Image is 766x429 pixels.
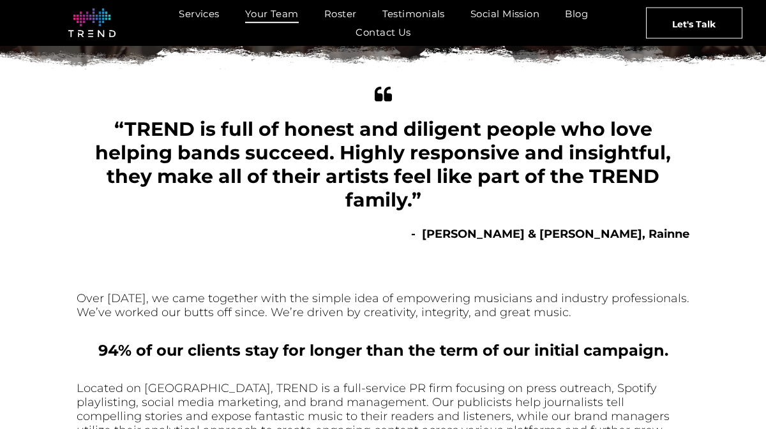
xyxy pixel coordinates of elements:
a: Social Mission [458,4,552,23]
a: Contact Us [343,23,424,41]
b: 94% of our clients stay for longer than the term of our initial campaign. [98,341,668,360]
font: Over [DATE], we came together with the simple idea of empowering musicians and industry professio... [77,291,689,319]
b: - [PERSON_NAME] & [PERSON_NAME], Rainne [411,227,689,241]
span: Let's Talk [672,8,716,40]
a: Roster [312,4,370,23]
a: Services [166,4,232,23]
a: Your Team [232,4,312,23]
iframe: Chat Widget [480,20,766,429]
img: logo [68,8,116,38]
a: Blog [552,4,601,23]
a: Let's Talk [646,7,742,38]
a: Testimonials [370,4,458,23]
span: “TREND is full of honest and diligent people who love helping bands succeed. Highly responsive an... [95,117,671,212]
